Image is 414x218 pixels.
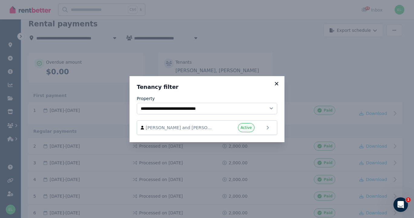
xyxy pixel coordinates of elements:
[137,96,155,102] label: Property
[393,197,408,212] iframe: Intercom live chat
[137,120,277,135] a: [PERSON_NAME] and [PERSON_NAME]Active
[406,197,411,202] span: 1
[137,83,277,91] h3: Tenancy filter
[146,125,215,131] span: [PERSON_NAME] and [PERSON_NAME]
[241,125,252,130] span: Active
